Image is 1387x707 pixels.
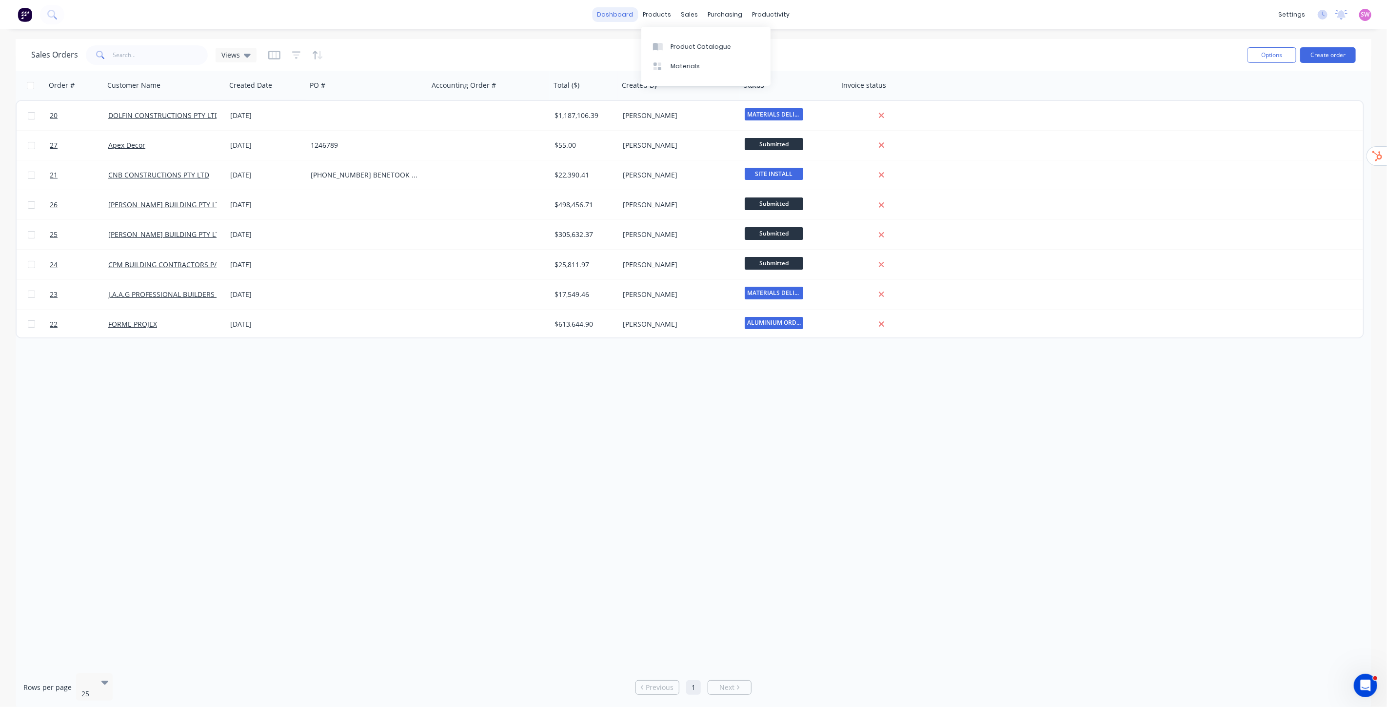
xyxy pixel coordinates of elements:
[623,260,731,270] div: [PERSON_NAME]
[50,310,108,339] a: 22
[230,200,303,210] div: [DATE]
[623,230,731,239] div: [PERSON_NAME]
[638,7,676,22] div: products
[230,140,303,150] div: [DATE]
[50,200,58,210] span: 26
[708,683,751,692] a: Next page
[108,140,145,150] a: Apex Decor
[50,170,58,180] span: 21
[221,50,240,60] span: Views
[50,140,58,150] span: 27
[671,62,700,71] div: Materials
[113,45,208,65] input: Search...
[623,140,731,150] div: [PERSON_NAME]
[555,111,612,120] div: $1,187,106.39
[230,290,303,299] div: [DATE]
[432,80,496,90] div: Accounting Order #
[623,170,731,180] div: [PERSON_NAME]
[108,200,224,209] a: [PERSON_NAME] BUILDING PTY LTD
[50,131,108,160] a: 27
[636,683,679,692] a: Previous page
[555,200,612,210] div: $498,456.71
[745,287,803,299] span: MATERIALS DELIV...
[50,111,58,120] span: 20
[623,111,731,120] div: [PERSON_NAME]
[745,257,803,269] span: Submitted
[108,170,209,179] a: CNB CONSTRUCTIONS PTY LTD
[671,42,731,51] div: Product Catalogue
[108,230,224,239] a: [PERSON_NAME] BUILDING PTY LTD
[745,108,803,120] span: MATERIALS DELIV...
[50,220,108,249] a: 25
[641,37,771,56] a: Product Catalogue
[554,80,579,90] div: Total ($)
[745,227,803,239] span: Submitted
[641,57,771,76] a: Materials
[50,190,108,219] a: 26
[50,101,108,130] a: 20
[555,260,612,270] div: $25,811.97
[1273,7,1310,22] div: settings
[50,260,58,270] span: 24
[622,80,657,90] div: Created By
[555,140,612,150] div: $55.00
[107,80,160,90] div: Customer Name
[745,168,803,180] span: SITE INSTALL
[50,230,58,239] span: 25
[1248,47,1296,63] button: Options
[686,680,701,695] a: Page 1 is your current page
[555,170,612,180] div: $22,390.41
[230,111,303,120] div: [DATE]
[230,230,303,239] div: [DATE]
[745,138,803,150] span: Submitted
[311,140,419,150] div: 1246789
[23,683,72,692] span: Rows per page
[108,319,157,329] a: FORME PROJEX
[1354,674,1377,697] iframe: Intercom live chat
[108,290,242,299] a: J.A.A.G PROFESSIONAL BUILDERS PTY LTD
[745,197,803,210] span: Submitted
[745,317,803,329] span: ALUMINIUM ORDER...
[623,319,731,329] div: [PERSON_NAME]
[230,170,303,180] div: [DATE]
[108,111,219,120] a: DOLFIN CONSTRUCTIONS PTY LTD
[593,7,638,22] a: dashboard
[49,80,75,90] div: Order #
[50,280,108,309] a: 23
[81,689,93,699] div: 25
[555,290,612,299] div: $17,549.46
[230,319,303,329] div: [DATE]
[108,260,220,269] a: CPM BUILDING CONTRACTORS P/L
[50,250,108,279] a: 24
[1300,47,1356,63] button: Create order
[230,260,303,270] div: [DATE]
[646,683,674,692] span: Previous
[632,680,755,695] ul: Pagination
[623,200,731,210] div: [PERSON_NAME]
[555,230,612,239] div: $305,632.37
[31,50,78,59] h1: Sales Orders
[748,7,795,22] div: productivity
[50,319,58,329] span: 22
[623,290,731,299] div: [PERSON_NAME]
[311,170,419,180] div: [PHONE_NUMBER] BENETOOK WAREHOUSES
[50,160,108,190] a: 21
[676,7,703,22] div: sales
[841,80,886,90] div: Invoice status
[229,80,272,90] div: Created Date
[310,80,325,90] div: PO #
[1361,10,1370,19] span: SW
[50,290,58,299] span: 23
[703,7,748,22] div: purchasing
[555,319,612,329] div: $613,644.90
[719,683,734,692] span: Next
[18,7,32,22] img: Factory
